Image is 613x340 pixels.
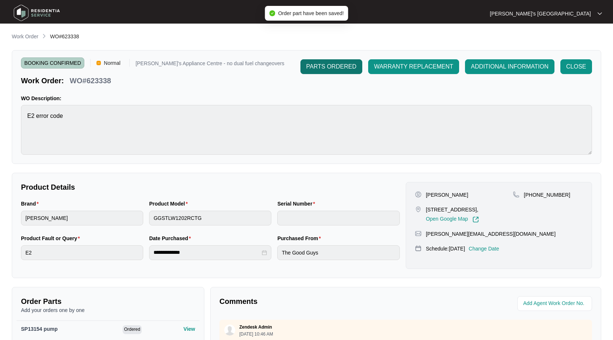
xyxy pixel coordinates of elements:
[41,33,47,39] img: chevron-right
[21,296,195,306] p: Order Parts
[269,10,275,16] span: check-circle
[21,76,64,86] p: Work Order:
[70,76,111,86] p: WO#623338
[566,62,586,71] span: CLOSE
[415,206,422,213] img: map-pin
[21,235,83,242] label: Product Fault or Query
[21,182,400,192] p: Product Details
[374,62,453,71] span: WARRANTY REPLACEMENT
[490,10,591,17] p: [PERSON_NAME]'s [GEOGRAPHIC_DATA]
[523,299,588,308] input: Add Agent Work Order No.
[472,216,479,223] img: Link-External
[560,59,592,74] button: CLOSE
[239,332,273,336] p: [DATE] 10:46 AM
[426,216,479,223] a: Open Google Map
[183,325,195,333] p: View
[101,57,123,69] span: Normal
[426,230,556,238] p: [PERSON_NAME][EMAIL_ADDRESS][DOMAIN_NAME]
[11,2,63,24] img: residentia service logo
[12,33,38,40] p: Work Order
[21,211,143,225] input: Brand
[306,62,356,71] span: PARTS ORDERED
[21,57,84,69] span: BOOKING CONFIRMED
[277,211,399,225] input: Serial Number
[10,33,40,41] a: Work Order
[277,200,318,207] label: Serial Number
[415,230,422,237] img: map-pin
[415,245,422,252] img: map-pin
[426,206,479,213] p: [STREET_ADDRESS],
[50,34,79,39] span: WO#623338
[96,61,101,65] img: Vercel Logo
[21,200,42,207] label: Brand
[598,12,602,15] img: dropdown arrow
[465,59,554,74] button: ADDITIONAL INFORMATION
[426,191,468,199] p: [PERSON_NAME]
[368,59,459,74] button: WARRANTY REPLACEMENT
[469,245,499,252] p: Change Date
[21,105,592,155] textarea: E2 error code
[149,200,191,207] label: Product Model
[277,235,324,242] label: Purchased From
[154,249,260,256] input: Date Purchased
[21,326,58,332] span: SP13154 pump
[149,211,271,225] input: Product Model
[135,61,284,69] p: [PERSON_NAME]'s Appliance Centre - no dual fuel changeovers
[21,95,592,102] p: WO Description:
[149,235,194,242] label: Date Purchased
[524,191,570,199] p: [PHONE_NUMBER]
[21,245,143,260] input: Product Fault or Query
[123,325,142,334] span: Ordered
[277,245,399,260] input: Purchased From
[278,10,344,16] span: Order part have been saved!
[300,59,362,74] button: PARTS ORDERED
[415,191,422,198] img: user-pin
[471,62,549,71] span: ADDITIONAL INFORMATION
[219,296,401,306] p: Comments
[426,245,465,252] p: Schedule: [DATE]
[224,325,235,336] img: user.svg
[239,324,272,330] p: Zendesk Admin
[21,306,195,314] p: Add your orders one by one
[513,191,519,198] img: map-pin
